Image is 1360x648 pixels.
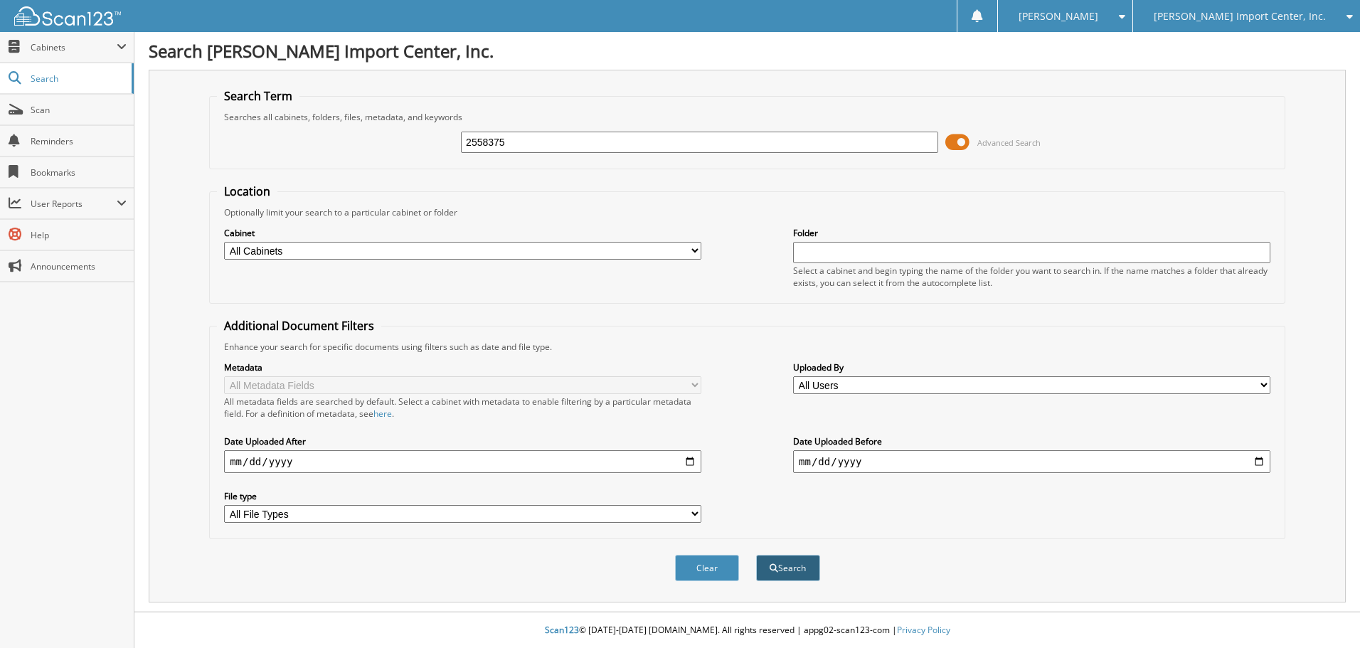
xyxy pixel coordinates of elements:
[793,450,1270,473] input: end
[1154,12,1326,21] span: [PERSON_NAME] Import Center, Inc.
[31,41,117,53] span: Cabinets
[217,341,1277,353] div: Enhance your search for specific documents using filters such as date and file type.
[31,135,127,147] span: Reminders
[217,88,299,104] legend: Search Term
[217,206,1277,218] div: Optionally limit your search to a particular cabinet or folder
[897,624,950,636] a: Privacy Policy
[756,555,820,581] button: Search
[224,227,701,239] label: Cabinet
[224,450,701,473] input: start
[224,490,701,502] label: File type
[977,137,1041,148] span: Advanced Search
[217,318,381,334] legend: Additional Document Filters
[373,408,392,420] a: here
[793,361,1270,373] label: Uploaded By
[1019,12,1098,21] span: [PERSON_NAME]
[31,166,127,179] span: Bookmarks
[793,227,1270,239] label: Folder
[134,613,1360,648] div: © [DATE]-[DATE] [DOMAIN_NAME]. All rights reserved | appg02-scan123-com |
[31,73,124,85] span: Search
[675,555,739,581] button: Clear
[14,6,121,26] img: scan123-logo-white.svg
[31,260,127,272] span: Announcements
[31,104,127,116] span: Scan
[31,229,127,241] span: Help
[793,265,1270,289] div: Select a cabinet and begin typing the name of the folder you want to search in. If the name match...
[224,435,701,447] label: Date Uploaded After
[217,111,1277,123] div: Searches all cabinets, folders, files, metadata, and keywords
[224,395,701,420] div: All metadata fields are searched by default. Select a cabinet with metadata to enable filtering b...
[1289,580,1360,648] iframe: Chat Widget
[545,624,579,636] span: Scan123
[31,198,117,210] span: User Reports
[224,361,701,373] label: Metadata
[793,435,1270,447] label: Date Uploaded Before
[149,39,1346,63] h1: Search [PERSON_NAME] Import Center, Inc.
[217,184,277,199] legend: Location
